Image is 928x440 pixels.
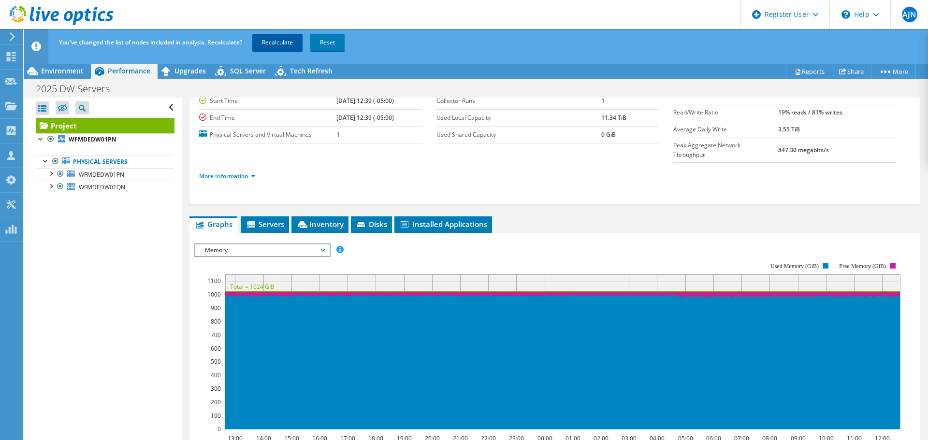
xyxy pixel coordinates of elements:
a: WFMDEDW01QN [36,181,174,193]
text: 1100 [207,277,221,285]
span: Memory [200,244,324,256]
span: Environment [41,66,84,75]
text: 700 [211,331,221,339]
text: 0 [217,425,221,433]
a: WFMDEDW01PN [36,133,174,146]
label: Average Daily Write [673,125,778,134]
a: Reports [786,64,832,79]
span: Disks [356,219,387,229]
span: Installed Applications [399,219,487,229]
text: 500 [211,357,221,366]
b: [DATE] 12:39 (-05:00) [336,97,394,105]
label: Start Time [199,96,336,106]
text: Total = 1024 GiB [230,283,275,291]
span: You've changed the list of nodes included in analysis. Recalculate? [59,38,242,46]
span: AJN [902,7,917,22]
span: Performance [108,66,150,75]
svg: \n [841,10,850,19]
label: Collector Runs [436,96,601,106]
text: 300 [211,384,221,393]
a: Reset [310,34,345,51]
b: 1 [601,97,605,105]
span: Graphs [194,219,232,229]
text: 600 [211,344,221,353]
b: [DATE] 12:39 (-05:00) [336,114,394,122]
span: WFMDEDW01QN [79,183,125,191]
text: 400 [211,371,221,379]
b: 19% reads / 81% writes [778,108,842,116]
label: Peak Aggregate Network Throughput [673,141,778,160]
text: 1000 [207,290,221,298]
a: Recalculate [252,34,303,51]
text: 900 [211,304,221,312]
label: End Time [199,113,336,123]
span: Servers [246,219,284,229]
label: Used Shared Capacity [436,130,601,140]
a: WFMDEDW01PN [36,168,174,181]
text: 200 [211,398,221,406]
span: Inventory [296,219,344,229]
b: 2841 at [GEOGRAPHIC_DATA], 1683 at 95% [778,80,884,99]
b: 847.30 megabits/s [778,146,829,154]
label: Read/Write Ratio [673,108,778,117]
text: 100 [211,412,221,420]
text: 800 [211,317,221,326]
a: More [871,64,916,79]
b: 11.34 TiB [601,114,626,122]
a: Project [36,118,174,133]
b: 1 [336,130,340,139]
label: Used Local Capacity [436,113,601,123]
text: Used Memory (GiB) [770,263,819,270]
text: Free Memory (GiB) [840,263,886,270]
a: Share [832,64,871,79]
b: 0 GiB [601,130,616,139]
a: More Information [199,172,256,180]
span: Upgrades [174,66,206,75]
label: Physical Servers and Virtual Machines [199,130,336,140]
a: Physical Servers [36,156,174,168]
b: WFMDEDW01PN [69,135,116,143]
span: WFMDEDW01PN [79,170,124,179]
b: 3.55 TiB [778,125,800,133]
span: SQL Server [230,66,266,75]
h1: 2025 DW Servers [31,84,125,94]
span: Tech Refresh [290,66,333,75]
